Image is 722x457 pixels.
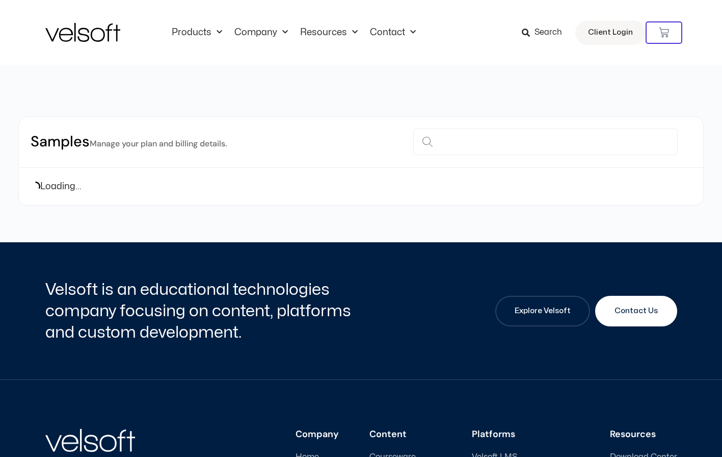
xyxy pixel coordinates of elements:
span: Client Login [588,26,633,39]
a: Search [522,24,569,41]
h3: Resources [610,429,677,440]
h3: Company [296,429,339,440]
small: Manage your plan and billing details. [90,138,227,149]
span: Explore Velsoft [515,305,571,317]
span: Contact Us [614,305,658,317]
img: Velsoft Training Materials [45,23,120,42]
nav: Menu [166,27,422,38]
h2: Samples [31,132,227,152]
h3: Platforms [472,429,579,440]
a: ResourcesMenu Toggle [294,27,364,38]
span: Search [534,26,562,39]
a: ContactMenu Toggle [364,27,422,38]
h3: Content [369,429,441,440]
span: Loading... [40,180,82,193]
a: Client Login [575,20,646,45]
a: Contact Us [595,296,677,326]
h2: Velsoft is an educational technologies company focusing on content, platforms and custom developm... [45,279,359,343]
a: ProductsMenu Toggle [166,27,228,38]
a: CompanyMenu Toggle [228,27,294,38]
a: Explore Velsoft [495,296,590,326]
